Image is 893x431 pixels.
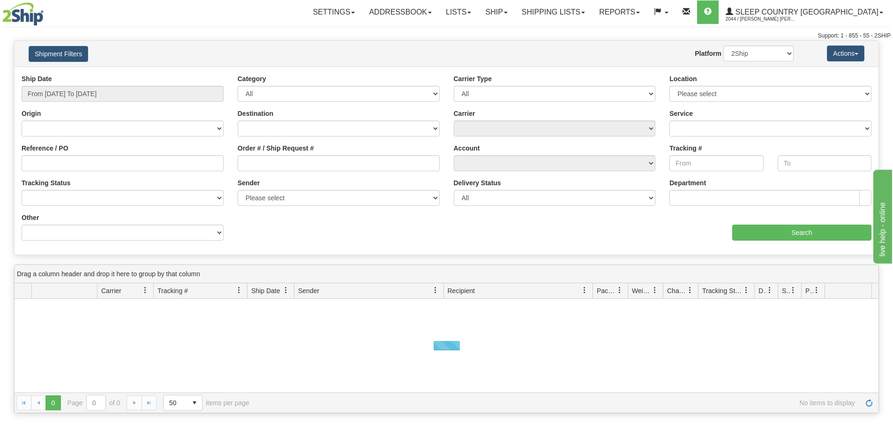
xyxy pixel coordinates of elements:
span: items per page [163,395,249,411]
button: Shipment Filters [29,46,88,62]
span: Recipient [448,286,475,295]
label: Delivery Status [454,178,501,188]
a: Ship [478,0,514,24]
label: Reference / PO [22,144,68,153]
span: Pickup Status [805,286,813,295]
label: Sender [238,178,260,188]
a: Addressbook [362,0,439,24]
span: Tracking # [158,286,188,295]
span: Tracking Status [702,286,743,295]
iframe: chat widget [871,167,892,263]
a: Shipping lists [515,0,592,24]
label: Tracking Status [22,178,70,188]
a: Sleep Country [GEOGRAPHIC_DATA] 2044 / [PERSON_NAME] [PERSON_NAME] [719,0,890,24]
a: Refresh [862,395,877,410]
span: Page of 0 [68,395,120,411]
span: Page 0 [45,395,60,410]
label: Category [238,74,266,83]
input: Search [732,225,871,241]
span: 50 [169,398,181,408]
input: To [778,155,871,171]
label: Account [454,144,480,153]
label: Origin [22,109,41,118]
label: Service [669,109,693,118]
label: Order # / Ship Request # [238,144,314,153]
span: Packages [597,286,616,295]
a: Shipment Issues filter column settings [785,282,801,298]
input: From [669,155,763,171]
label: Destination [238,109,273,118]
a: Charge filter column settings [682,282,698,298]
button: Actions [827,45,864,61]
span: Sleep Country [GEOGRAPHIC_DATA] [733,8,878,16]
span: select [187,395,202,410]
a: Sender filter column settings [428,282,443,298]
span: Carrier [101,286,121,295]
label: Carrier [454,109,475,118]
a: Weight filter column settings [647,282,663,298]
label: Location [669,74,697,83]
label: Tracking # [669,144,702,153]
div: grid grouping header [15,265,878,283]
label: Platform [695,49,721,58]
div: live help - online [7,6,87,17]
span: Weight [632,286,652,295]
label: Department [669,178,706,188]
a: Ship Date filter column settings [278,282,294,298]
span: Sender [298,286,319,295]
label: Ship Date [22,74,52,83]
a: Pickup Status filter column settings [809,282,825,298]
span: Charge [667,286,687,295]
a: Recipient filter column settings [577,282,593,298]
a: Settings [306,0,362,24]
span: Delivery Status [758,286,766,295]
a: Tracking Status filter column settings [738,282,754,298]
a: Packages filter column settings [612,282,628,298]
label: Other [22,213,39,222]
a: Delivery Status filter column settings [762,282,778,298]
img: logo2044.jpg [2,2,44,26]
a: Carrier filter column settings [137,282,153,298]
a: Reports [592,0,647,24]
span: Page sizes drop down [163,395,203,411]
span: 2044 / [PERSON_NAME] [PERSON_NAME] [726,15,796,24]
span: No items to display [263,399,855,407]
span: Ship Date [251,286,280,295]
span: Shipment Issues [782,286,790,295]
a: Lists [439,0,478,24]
label: Carrier Type [454,74,492,83]
div: Support: 1 - 855 - 55 - 2SHIP [2,32,891,40]
a: Tracking # filter column settings [231,282,247,298]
